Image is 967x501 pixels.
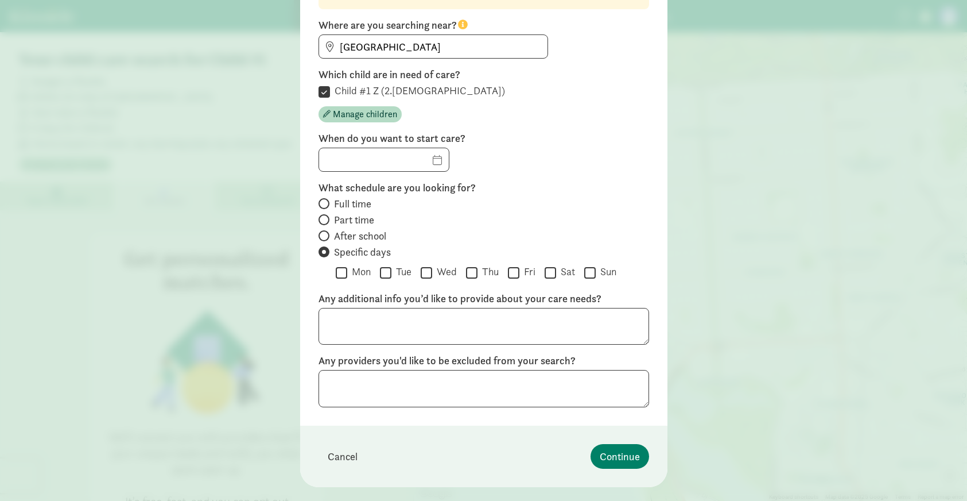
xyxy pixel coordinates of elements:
[330,84,505,98] label: Child #1 Z (2.[DEMOGRAPHIC_DATA])
[319,444,367,469] button: Cancel
[334,245,391,259] span: Specific days
[391,265,411,279] label: Tue
[319,35,547,58] input: Find address
[347,265,371,279] label: Mon
[334,213,374,227] span: Part time
[596,265,616,279] label: Sun
[477,265,499,279] label: Thu
[334,229,386,243] span: After school
[591,444,649,469] button: Continue
[556,265,575,279] label: Sat
[328,449,358,464] span: Cancel
[319,18,649,32] label: Where are you searching near?
[432,265,457,279] label: Wed
[319,132,649,145] label: When do you want to start care?
[319,292,649,306] label: Any additional info you’d like to provide about your care needs?
[319,106,402,122] button: Manage children
[600,449,640,464] span: Continue
[319,68,649,82] label: Which child are in need of care?
[333,107,397,121] span: Manage children
[319,181,649,195] label: What schedule are you looking for?
[334,197,371,211] span: Full time
[319,354,649,368] label: Any providers you'd like to be excluded from your search?
[519,265,535,279] label: Fri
